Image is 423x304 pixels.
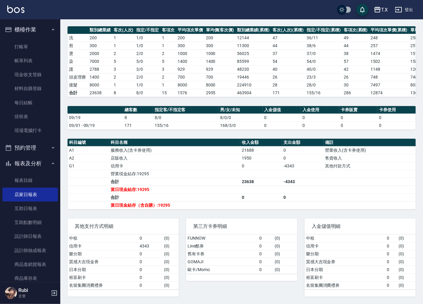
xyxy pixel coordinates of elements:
[397,234,416,242] td: ( 0 )
[138,273,163,281] td: 0
[68,81,88,89] td: 接髮
[235,42,271,50] td: 11300
[135,57,160,65] td: 5 / 0
[160,73,176,81] td: 2
[305,273,385,281] td: 裕富刷卡
[186,242,258,250] td: Line酷券
[235,57,271,65] td: 85599
[123,106,153,114] th: 總客數
[2,40,58,54] a: 打帳單
[235,73,271,81] td: 19446
[112,34,135,42] td: 1
[305,42,342,50] td: 38 / 6
[112,57,135,65] td: 5
[342,50,369,57] td: 38
[377,121,416,129] td: 0
[68,242,138,250] td: 信用卡
[88,26,112,34] th: 類別總業績
[68,73,88,81] td: 頭皮理療
[369,42,409,50] td: 257
[160,26,176,34] th: 客項次
[305,50,342,57] td: 37 / 0
[385,281,397,289] td: 0
[305,65,342,73] td: 40 / 0
[2,82,58,95] a: 材料自購登錄
[204,26,236,34] th: 單均價(客次價)
[109,201,240,209] td: 當日現金結存（含自購）:19295
[109,146,240,154] td: 服務收入(含卡券使用)
[305,81,342,89] td: 28 / 0
[305,73,342,81] td: 23 / 3
[305,281,385,289] td: 名留集團消費禮券
[186,234,297,274] table: a dense table
[88,34,112,42] td: 200
[18,293,49,299] p: 主管
[273,258,297,266] td: ( 0 )
[235,26,271,34] th: 類別總業績(累積)
[305,234,416,289] table: a dense table
[240,178,282,186] td: 23638
[301,114,339,121] td: 0
[112,26,135,34] th: 客次(人次)
[369,26,409,34] th: 平均項次單價(累積)
[271,26,305,34] th: 客次(人次)(累積)
[2,188,58,202] a: 店家日報表
[68,273,138,281] td: 裕富刷卡
[342,81,369,89] td: 30
[339,121,377,129] td: 0
[371,4,390,16] button: T.X
[282,139,324,147] th: 支出金額
[68,266,138,273] td: 日本分期
[385,234,397,242] td: 0
[369,50,409,57] td: 1474
[153,106,219,114] th: 指定客/不指定客
[160,42,176,50] td: 1
[68,121,123,129] td: 09/01 - 09/19
[160,81,176,89] td: 1
[2,68,58,82] a: 現金收支登錄
[204,42,236,50] td: 300
[135,81,160,89] td: 1 / 0
[339,114,377,121] td: 0
[7,5,24,13] img: Logo
[385,242,397,250] td: 0
[135,65,160,73] td: 3 / 0
[68,50,88,57] td: 燙
[163,266,179,273] td: ( 0 )
[112,42,135,50] td: 1
[68,34,88,42] td: 洗
[235,65,271,73] td: 48230
[324,162,416,170] td: 其他付款方式
[135,73,160,81] td: 2 / 0
[88,50,112,57] td: 2000
[2,257,58,271] a: 商品進銷貨報表
[369,65,409,73] td: 1148
[2,173,58,187] a: 報表目錄
[369,57,409,65] td: 1502
[123,121,153,129] td: 171
[204,65,236,73] td: 929
[342,73,369,81] td: 26
[342,34,369,42] td: 49
[356,4,368,16] button: save
[138,250,163,258] td: 0
[138,258,163,266] td: 0
[176,57,204,65] td: 1400
[68,57,88,65] td: 染
[305,57,342,65] td: 54 / 0
[305,258,385,266] td: 質感大吉現金券
[160,89,176,97] td: 15
[176,81,204,89] td: 8000
[235,50,271,57] td: 56025
[2,244,58,257] a: 設計師抽成報表
[68,146,109,154] td: A1
[235,89,271,97] td: 463904
[18,287,49,293] h5: Rubi
[135,34,160,42] td: 1 / 0
[163,242,179,250] td: ( 0 )
[68,65,88,73] td: 護
[160,65,176,73] td: 3
[68,234,179,289] table: a dense table
[160,34,176,42] td: 1
[219,114,263,121] td: 8/0/0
